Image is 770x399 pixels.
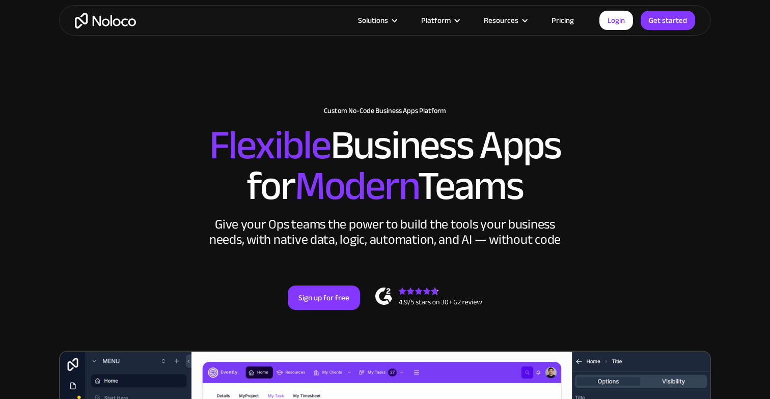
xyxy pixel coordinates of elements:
[599,11,633,30] a: Login
[358,14,388,27] div: Solutions
[345,14,408,27] div: Solutions
[288,286,360,310] a: Sign up for free
[69,125,701,207] h2: Business Apps for Teams
[484,14,518,27] div: Resources
[421,14,451,27] div: Platform
[471,14,539,27] div: Resources
[408,14,471,27] div: Platform
[295,148,418,224] span: Modern
[75,13,136,28] a: home
[209,107,331,183] span: Flexible
[207,217,563,247] div: Give your Ops teams the power to build the tools your business needs, with native data, logic, au...
[641,11,695,30] a: Get started
[539,14,587,27] a: Pricing
[69,107,701,115] h1: Custom No-Code Business Apps Platform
